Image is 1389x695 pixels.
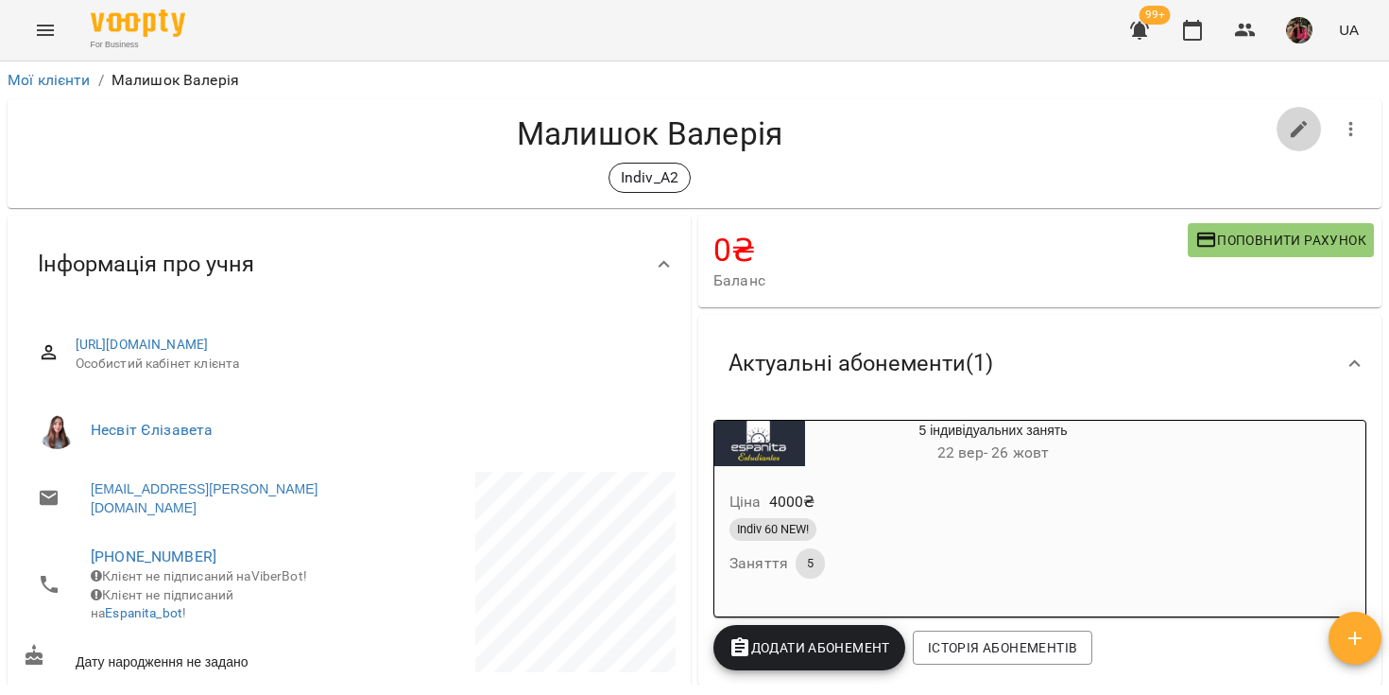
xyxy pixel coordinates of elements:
[769,491,815,513] p: 4000 ₴
[38,411,76,449] img: Несвіт Єлізавета
[91,421,213,439] a: Несвіт Єлізавета
[621,166,678,189] p: Indiv_A2
[91,587,233,621] span: Клієнт не підписаний на !
[76,337,209,352] a: [URL][DOMAIN_NAME]
[698,315,1381,412] div: Актуальні абонементи(1)
[714,421,1181,601] button: 5 індивідуальних занять22 вер- 26 жовтЦіна4000₴Indiv 60 NEW!Заняття5
[729,550,788,577] h6: Заняття
[713,625,905,670] button: Додати Абонемент
[729,489,762,515] h6: Ціна
[91,479,331,517] a: [EMAIL_ADDRESS][PERSON_NAME][DOMAIN_NAME]
[8,216,691,313] div: Інформація про учня
[805,421,1181,466] div: 5 індивідуальних занять
[91,9,185,37] img: Voopty Logo
[91,39,185,51] span: For Business
[928,636,1077,659] span: Історія абонементів
[729,349,993,378] span: Актуальні абонементи ( 1 )
[23,8,68,53] button: Menu
[729,636,890,659] span: Додати Абонемент
[937,443,1049,461] span: 22 вер - 26 жовт
[1140,6,1171,25] span: 99+
[98,69,104,92] li: /
[609,163,691,193] div: Indiv_A2
[91,568,307,583] span: Клієнт не підписаний на ViberBot!
[38,250,254,279] span: Інформація про учня
[105,605,182,620] a: Espanita_bot
[1195,229,1366,252] span: Поповнити рахунок
[1188,223,1374,257] button: Поповнити рахунок
[913,631,1092,665] button: Історія абонементів
[19,640,350,675] div: Дату народження не задано
[76,355,660,374] span: Особистий кабінет клієнта
[1339,20,1359,40] span: UA
[713,269,1188,292] span: Баланс
[796,555,825,572] span: 5
[111,69,239,92] p: Малишок Валерія
[1331,12,1366,47] button: UA
[91,547,216,565] a: [PHONE_NUMBER]
[713,231,1188,269] h4: 0 ₴
[714,421,805,466] div: 5 індивідуальних занять
[1286,17,1312,43] img: 7105fa523d679504fad829f6fcf794f1.JPG
[23,114,1277,153] h4: Малишок Валерія
[8,69,1381,92] nav: breadcrumb
[8,71,91,89] a: Мої клієнти
[729,521,816,538] span: Indiv 60 NEW!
